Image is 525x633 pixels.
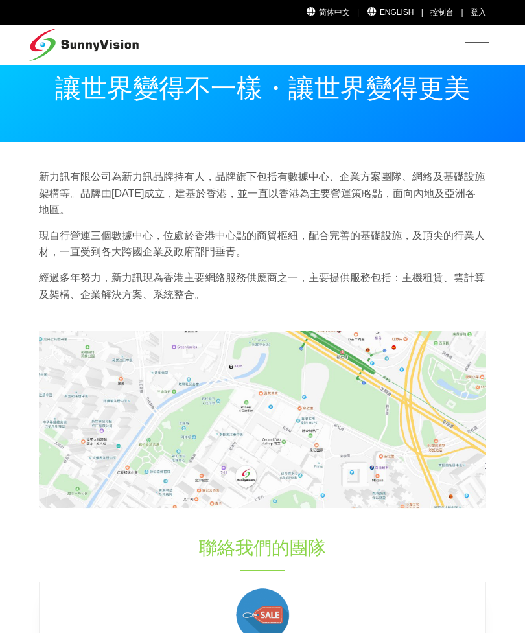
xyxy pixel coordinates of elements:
[366,8,414,17] a: English
[305,8,350,17] a: 简体中文
[461,6,463,19] li: |
[459,27,496,59] button: Toggle navigation
[430,8,454,17] a: 控制台
[39,168,486,218] p: 新力訊有限公司為新力訊品牌持有人，品牌旗下包括有數據中心、企業方案團隊、網絡及基礎設施架構等。品牌由[DATE]成立，建基於香港，並一直以香港為主要營運策略點，面向內地及亞洲各地區。
[357,6,359,19] li: |
[128,535,397,560] h1: 聯絡我們的團隊
[39,270,486,303] p: 經過多年努力，新力訊現為香港主要網絡服務供應商之一，主要提供服務包括：主機租賃、雲計算及架構、企業解決方案、系統整合。
[39,227,486,260] p: 現自行營運三個數據中心，位處於香港中心點的商貿樞紐，配合完善的基礎設施，及頂尖的行業人材，一直受到各大跨國企業及政府部門垂青。
[471,8,486,17] a: 登入
[421,6,423,19] li: |
[39,75,486,101] p: 讓世界變得不一樣・讓世界變得更美
[39,331,486,509] img: How to visit SunnyVision?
